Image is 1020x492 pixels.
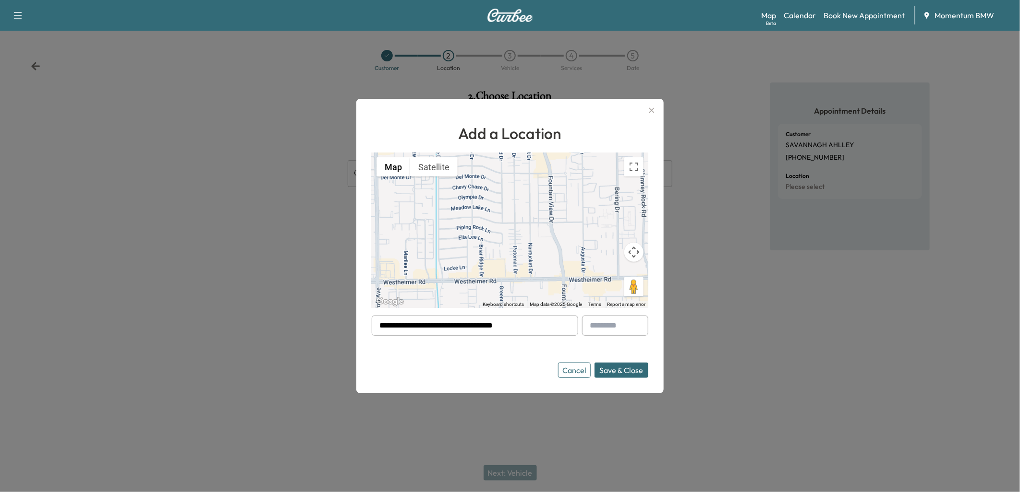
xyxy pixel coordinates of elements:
[558,363,591,378] button: Cancel
[374,295,406,308] a: Open this area in Google Maps (opens a new window)
[784,10,816,21] a: Calendar
[607,302,645,307] a: Report a map error
[824,10,905,21] a: Book New Appointment
[624,157,644,176] button: Toggle fullscreen view
[376,157,410,176] button: Show street map
[761,10,776,21] a: MapBeta
[588,302,601,307] a: Terms (opens in new tab)
[935,10,994,21] span: Momentum BMW
[410,157,458,176] button: Show satellite imagery
[766,20,776,27] div: Beta
[624,243,644,262] button: Map camera controls
[595,363,648,378] button: Save & Close
[372,122,648,145] h1: Add a Location
[374,295,406,308] img: Google
[487,9,533,22] img: Curbee Logo
[624,277,644,296] button: Drag Pegman onto the map to open Street View
[483,301,524,308] button: Keyboard shortcuts
[530,302,582,307] span: Map data ©2025 Google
